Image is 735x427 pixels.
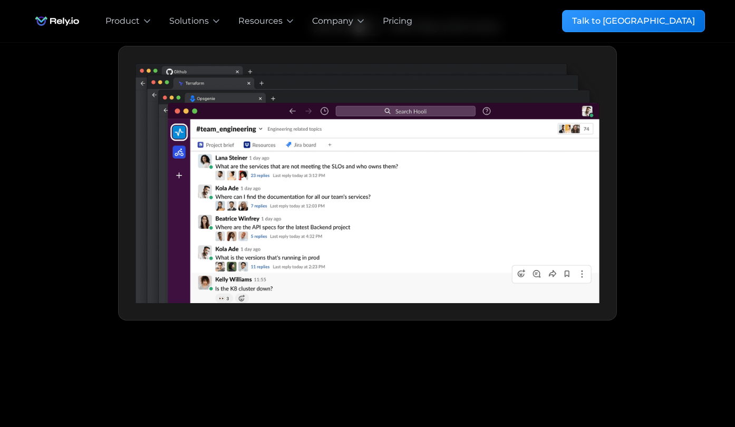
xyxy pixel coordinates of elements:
iframe: Chatbot [665,357,720,412]
a: Talk to [GEOGRAPHIC_DATA] [562,10,705,32]
div: Product [105,15,140,27]
div: Talk to [GEOGRAPHIC_DATA] [572,15,695,27]
a: home [30,11,84,32]
a: Pricing [383,15,412,27]
img: Rely.io logo [30,11,84,32]
div: Solutions [169,15,209,27]
div: Company [312,15,353,27]
div: Resources [238,15,283,27]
